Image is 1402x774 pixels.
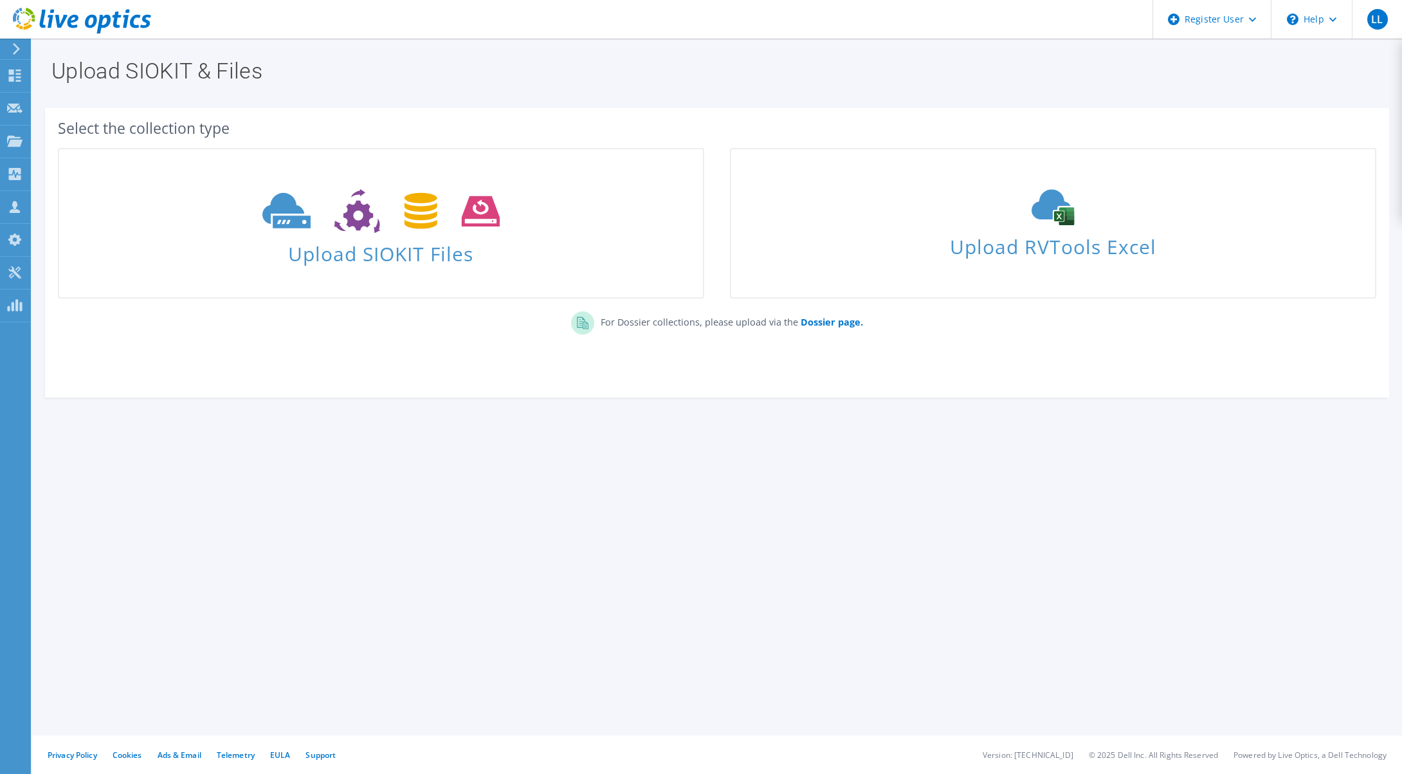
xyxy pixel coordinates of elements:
b: Dossier page. [801,316,863,328]
a: Upload SIOKIT Files [58,148,704,299]
li: © 2025 Dell Inc. All Rights Reserved [1089,750,1218,760]
li: Powered by Live Optics, a Dell Technology [1234,750,1387,760]
li: Version: [TECHNICAL_ID] [983,750,1073,760]
a: Privacy Policy [48,750,97,760]
a: Ads & Email [158,750,201,760]
svg: \n [1287,14,1298,25]
a: Cookies [113,750,142,760]
div: Select the collection type [58,121,1376,135]
a: Dossier page. [798,316,863,328]
p: For Dossier collections, please upload via the [594,311,863,329]
span: Upload RVTools Excel [731,230,1375,257]
span: LL [1367,9,1388,30]
a: Upload RVTools Excel [730,148,1376,299]
a: Support [305,750,336,760]
h1: Upload SIOKIT & Files [51,60,1376,82]
span: Upload SIOKIT Files [59,236,703,264]
a: Telemetry [217,750,255,760]
a: EULA [270,750,290,760]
